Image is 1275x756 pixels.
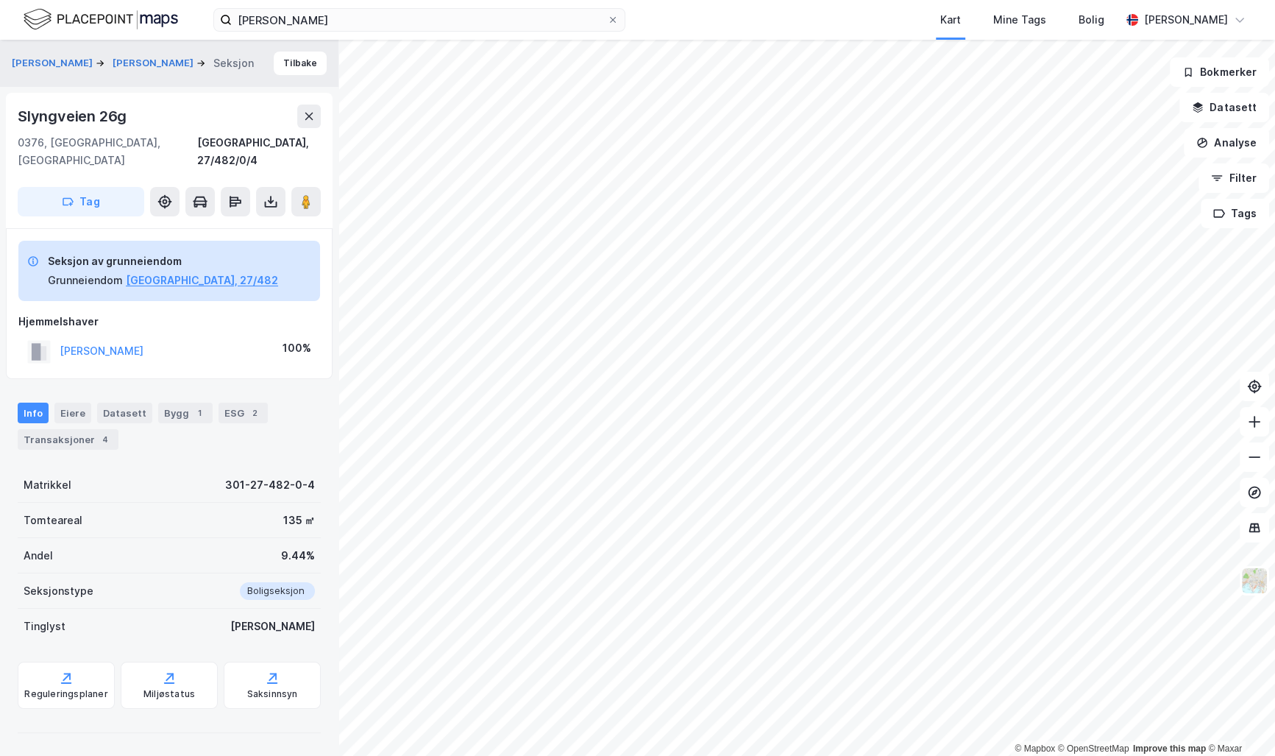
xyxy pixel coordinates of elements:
[24,512,82,529] div: Tomteareal
[24,582,93,600] div: Seksjonstype
[113,56,196,71] button: [PERSON_NAME]
[247,688,298,700] div: Saksinnsyn
[18,313,320,331] div: Hjemmelshaver
[48,252,278,270] div: Seksjon av grunneiendom
[24,7,178,32] img: logo.f888ab2527a4732fd821a326f86c7f29.svg
[98,432,113,447] div: 4
[940,11,961,29] div: Kart
[18,105,129,128] div: Slyngveien 26g
[18,187,144,216] button: Tag
[97,403,152,423] div: Datasett
[1240,567,1268,595] img: Z
[225,476,315,494] div: 301-27-482-0-4
[12,56,96,71] button: [PERSON_NAME]
[54,403,91,423] div: Eiere
[1170,57,1269,87] button: Bokmerker
[197,134,321,169] div: [GEOGRAPHIC_DATA], 27/482/0/4
[232,9,607,31] input: Søk på adresse, matrikkel, gårdeiere, leietakere eller personer
[993,11,1046,29] div: Mine Tags
[126,272,278,289] button: [GEOGRAPHIC_DATA], 27/482
[18,429,118,450] div: Transaksjoner
[219,403,268,423] div: ESG
[24,688,107,700] div: Reguleringsplaner
[281,547,315,565] div: 9.44%
[1201,199,1269,228] button: Tags
[247,406,262,420] div: 2
[192,406,207,420] div: 1
[1079,11,1104,29] div: Bolig
[18,134,197,169] div: 0376, [GEOGRAPHIC_DATA], [GEOGRAPHIC_DATA]
[230,618,315,635] div: [PERSON_NAME]
[274,52,327,75] button: Tilbake
[1133,743,1206,754] a: Improve this map
[1144,11,1228,29] div: [PERSON_NAME]
[1179,93,1269,122] button: Datasett
[24,618,65,635] div: Tinglyst
[24,547,53,565] div: Andel
[1015,743,1055,754] a: Mapbox
[143,688,195,700] div: Miljøstatus
[1201,685,1275,756] div: Kontrollprogram for chat
[1184,128,1269,158] button: Analyse
[283,512,315,529] div: 135 ㎡
[1058,743,1129,754] a: OpenStreetMap
[24,476,71,494] div: Matrikkel
[48,272,123,289] div: Grunneiendom
[1201,685,1275,756] iframe: Chat Widget
[213,54,254,72] div: Seksjon
[158,403,213,423] div: Bygg
[283,339,311,357] div: 100%
[1198,163,1269,193] button: Filter
[18,403,49,423] div: Info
